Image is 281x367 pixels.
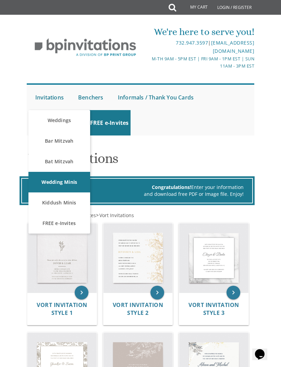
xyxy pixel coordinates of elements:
[34,85,65,110] a: Invitations
[150,286,164,299] a: keyboard_arrow_right
[27,33,144,62] img: BP Invitation Loft
[113,301,163,317] span: Vort Invitation Style 2
[75,286,88,299] a: keyboard_arrow_right
[175,1,212,14] a: My Cart
[28,213,90,234] a: FREE e-Invites
[27,212,254,219] div: :
[76,85,105,110] a: Benchers
[27,223,97,293] img: Vort Invitation Style 1
[176,39,208,46] a: 732.947.3597
[99,212,134,218] span: Vort Invitations
[88,110,131,135] a: FREE e-Invites
[96,212,134,218] span: >
[28,151,90,172] a: Bat Mitzvah
[113,302,163,316] a: Vort Invitation Style 2
[141,55,254,70] div: M-Th 9am - 5pm EST | Fri 9am - 1pm EST | Sun 11am - 3pm EST
[99,212,134,218] a: Vort Invitations
[141,25,254,39] div: We're here to serve you!
[188,301,239,317] span: Vort Invitation Style 3
[37,302,87,316] a: Vort Invitation Style 1
[141,39,254,55] div: |
[28,192,90,213] a: Kiddush Minis
[179,223,248,293] img: Vort Invitation Style 3
[28,151,253,171] h1: Vort Invitations
[252,340,274,360] iframe: chat widget
[188,302,239,316] a: Vort Invitation Style 3
[30,184,243,191] div: Enter your information
[152,184,191,190] span: Congratulations!
[227,286,240,299] a: keyboard_arrow_right
[116,85,195,110] a: Informals / Thank You Cards
[28,110,90,131] a: Weddings
[211,39,255,54] a: [EMAIL_ADDRESS][DOMAIN_NAME]
[37,301,87,317] span: Vort Invitation Style 1
[28,172,90,192] a: Wedding Minis
[28,131,90,151] a: Bar Mitzvah
[30,191,243,198] div: and download free PDF or Image file. Enjoy!
[103,223,173,293] img: Vort Invitation Style 2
